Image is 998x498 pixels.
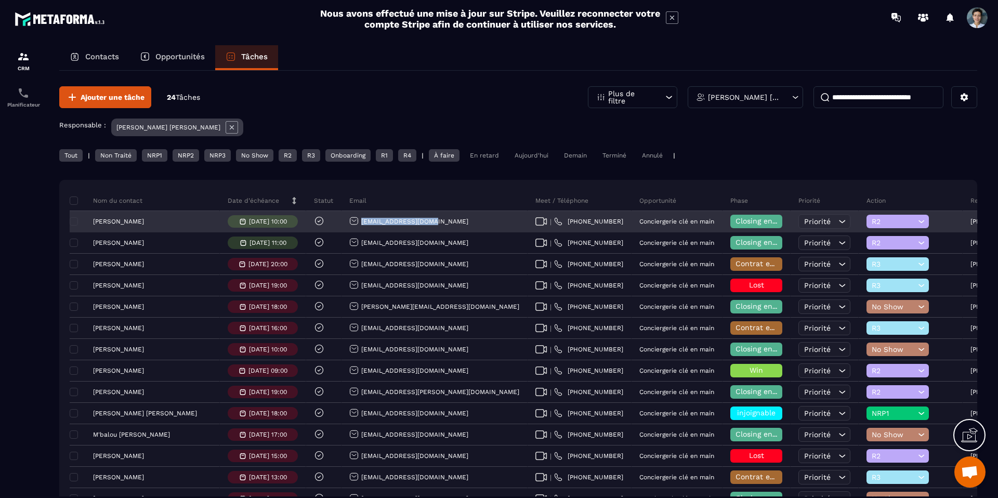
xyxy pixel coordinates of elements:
[736,345,795,353] span: Closing en cours
[736,473,790,481] span: Contrat envoyé
[639,346,714,353] p: Conciergerie clé en main
[249,388,287,396] p: [DATE] 19:00
[550,474,551,481] span: |
[241,52,268,61] p: Tâches
[749,451,764,460] span: Lost
[59,149,83,162] div: Tout
[155,52,205,61] p: Opportunités
[81,92,145,102] span: Ajouter une tâche
[736,217,795,225] span: Closing en cours
[639,324,714,332] p: Conciergerie clé en main
[398,149,416,162] div: R4
[872,452,915,460] span: R2
[3,102,44,108] p: Planificateur
[872,345,915,353] span: No Show
[673,152,675,159] p: |
[639,474,714,481] p: Conciergerie clé en main
[554,345,623,353] a: [PHONE_NUMBER]
[639,239,714,246] p: Conciergerie clé en main
[93,260,144,268] p: [PERSON_NAME]
[554,430,623,439] a: [PHONE_NUMBER]
[93,218,144,225] p: [PERSON_NAME]
[872,303,915,311] span: No Show
[639,196,676,205] p: Opportunité
[550,388,551,396] span: |
[736,430,795,438] span: Closing en cours
[248,367,287,374] p: [DATE] 09:00
[608,90,654,104] p: Plus de filtre
[95,149,137,162] div: Non Traité
[325,149,371,162] div: Onboarding
[15,9,108,29] img: logo
[736,259,790,268] span: Contrat envoyé
[554,324,623,332] a: [PHONE_NUMBER]
[872,239,915,247] span: R2
[249,346,287,353] p: [DATE] 10:00
[550,367,551,375] span: |
[72,196,142,205] p: Nom du contact
[93,474,144,481] p: [PERSON_NAME]
[465,149,504,162] div: En retard
[554,473,623,481] a: [PHONE_NUMBER]
[88,152,90,159] p: |
[554,303,623,311] a: [PHONE_NUMBER]
[314,196,333,205] p: Statut
[116,124,220,131] p: [PERSON_NAME] [PERSON_NAME]
[554,452,623,460] a: [PHONE_NUMBER]
[249,218,287,225] p: [DATE] 10:00
[804,452,831,460] span: Priorité
[554,239,623,247] a: [PHONE_NUMBER]
[872,260,915,268] span: R3
[730,196,748,205] p: Phase
[804,303,831,311] span: Priorité
[550,260,551,268] span: |
[804,366,831,375] span: Priorité
[535,196,588,205] p: Meet / Téléphone
[639,388,714,396] p: Conciergerie clé en main
[872,324,915,332] span: R3
[93,452,144,460] p: [PERSON_NAME]
[236,149,273,162] div: No Show
[17,50,30,63] img: formation
[554,281,623,290] a: [PHONE_NUMBER]
[639,282,714,289] p: Conciergerie clé en main
[804,239,831,247] span: Priorité
[554,388,623,396] a: [PHONE_NUMBER]
[129,45,215,70] a: Opportunités
[872,430,915,439] span: No Show
[872,217,915,226] span: R2
[639,303,714,310] p: Conciergerie clé en main
[215,45,278,70] a: Tâches
[954,456,986,488] div: Ouvrir le chat
[804,345,831,353] span: Priorité
[550,346,551,353] span: |
[429,149,459,162] div: À faire
[554,366,623,375] a: [PHONE_NUMBER]
[804,388,831,396] span: Priorité
[176,93,200,101] span: Tâches
[422,152,424,159] p: |
[804,217,831,226] span: Priorité
[550,282,551,290] span: |
[93,367,144,374] p: [PERSON_NAME]
[550,452,551,460] span: |
[872,366,915,375] span: R2
[639,260,714,268] p: Conciergerie clé en main
[3,65,44,71] p: CRM
[93,239,144,246] p: [PERSON_NAME]
[249,452,287,460] p: [DATE] 15:00
[249,303,287,310] p: [DATE] 18:00
[872,281,915,290] span: R3
[249,410,287,417] p: [DATE] 18:00
[554,260,623,268] a: [PHONE_NUMBER]
[637,149,668,162] div: Annulé
[550,218,551,226] span: |
[59,121,106,129] p: Responsable :
[3,43,44,79] a: formationformationCRM
[93,303,144,310] p: [PERSON_NAME]
[93,431,170,438] p: M'balou [PERSON_NAME]
[866,196,886,205] p: Action
[804,473,831,481] span: Priorité
[93,282,144,289] p: [PERSON_NAME]
[804,324,831,332] span: Priorité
